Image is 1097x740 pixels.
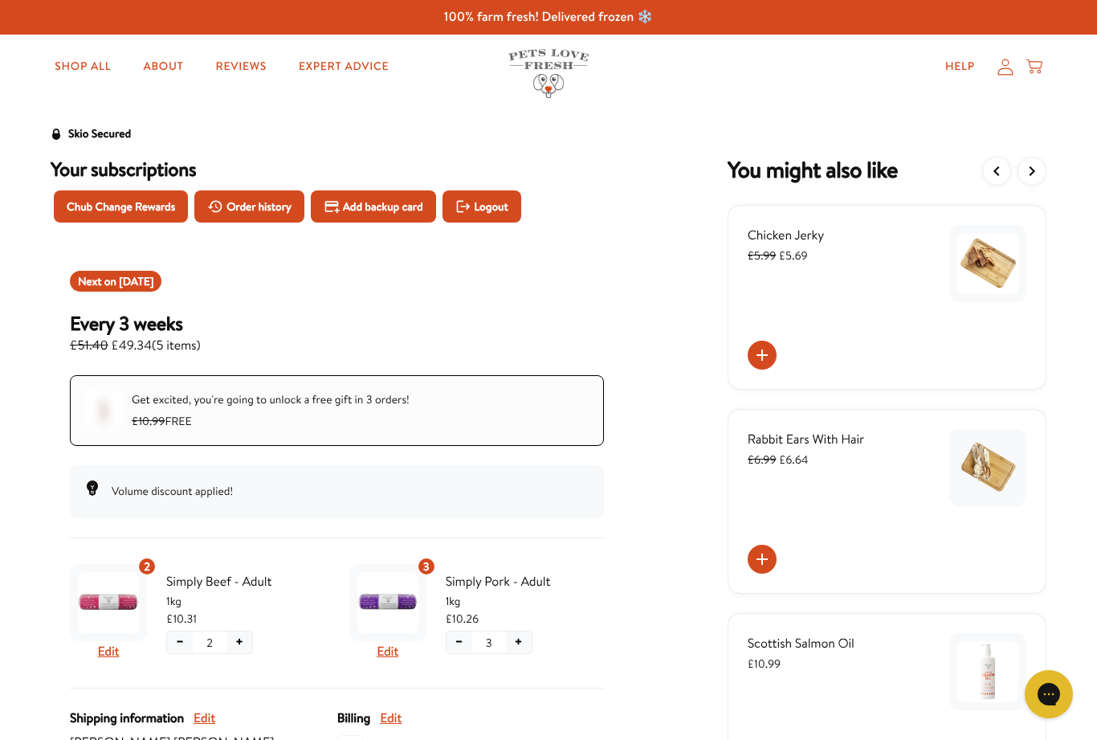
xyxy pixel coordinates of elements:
[70,271,161,292] div: Shipment 2025-09-30T11:44:02.471+00:00
[144,558,150,575] span: 2
[68,125,131,144] div: Skio Secured
[380,708,402,729] button: Edit
[51,125,131,157] a: Skio Secured
[446,610,479,628] span: £10.26
[377,641,398,662] button: Edit
[311,190,436,223] button: Add backup card
[748,452,777,468] s: £6.99
[137,557,157,576] div: 2 units of item: Simply Beef - Adult
[70,335,201,356] span: £49.34 ( 5 items )
[957,233,1018,294] img: Chicken Jerky
[54,190,188,223] button: Chub Change Rewards
[506,632,532,653] button: Increase quantity
[1017,157,1046,186] button: View more items
[226,632,252,653] button: Increase quantity
[349,558,605,668] div: Subscription product: Simply Pork - Adult
[423,558,430,575] span: 3
[119,273,153,289] span: Sep 30, 2025 (Europe/London)
[206,634,213,652] span: 2
[166,610,197,628] span: £10.31
[447,632,472,653] button: Decrease quantity
[78,273,153,289] span: Next on
[957,641,1018,702] img: Scottish Salmon Oil
[70,337,108,354] s: £51.40
[166,571,325,592] span: Simply Beef - Adult
[442,190,521,223] button: Logout
[130,51,196,83] a: About
[51,157,623,181] h3: Your subscriptions
[748,452,809,468] span: £6.64
[194,708,215,729] button: Edit
[98,641,120,662] button: Edit
[70,311,201,335] h3: Every 3 weeks
[67,198,175,215] span: Chub Change Rewards
[748,247,777,264] s: £5.99
[194,190,304,223] button: Order history
[78,572,139,633] img: Simply Beef - Adult
[728,157,898,186] h2: You might also want to add a one time order to your subscription.
[51,129,62,140] svg: Security
[203,51,279,83] a: Reviews
[748,247,808,264] span: £5.69
[166,592,325,610] span: 1kg
[132,391,410,429] span: Get excited, you're going to unlock a free gift in 3 orders! FREE
[486,634,492,652] span: 3
[446,571,605,592] span: Simply Pork - Adult
[474,198,508,215] span: Logout
[337,708,370,729] span: Billing
[748,635,854,652] span: Scottish Salmon Oil
[286,51,402,83] a: Expert Advice
[748,227,825,244] span: Chicken Jerky
[748,656,781,672] span: £10.99
[70,708,184,729] span: Shipping information
[508,49,589,98] img: Pets Love Fresh
[42,51,124,83] a: Shop All
[982,157,1011,186] button: View previous items
[167,632,193,653] button: Decrease quantity
[112,483,233,499] span: Volume discount applied!
[748,431,865,448] span: Rabbit Ears With Hair
[226,198,292,215] span: Order history
[357,572,418,633] img: Simply Pork - Adult
[70,311,604,356] div: Subscription for 5 items with cost £49.34. Renews Every 3 weeks
[417,557,436,576] div: 3 units of item: Simply Pork - Adult
[132,413,165,429] s: £10.99
[70,558,325,668] div: Subscription product: Simply Beef - Adult
[932,51,988,83] a: Help
[957,437,1018,498] img: Rabbit Ears With Hair
[343,198,423,215] span: Add backup card
[446,592,605,610] span: 1kg
[1017,664,1081,724] iframe: Gorgias live chat messenger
